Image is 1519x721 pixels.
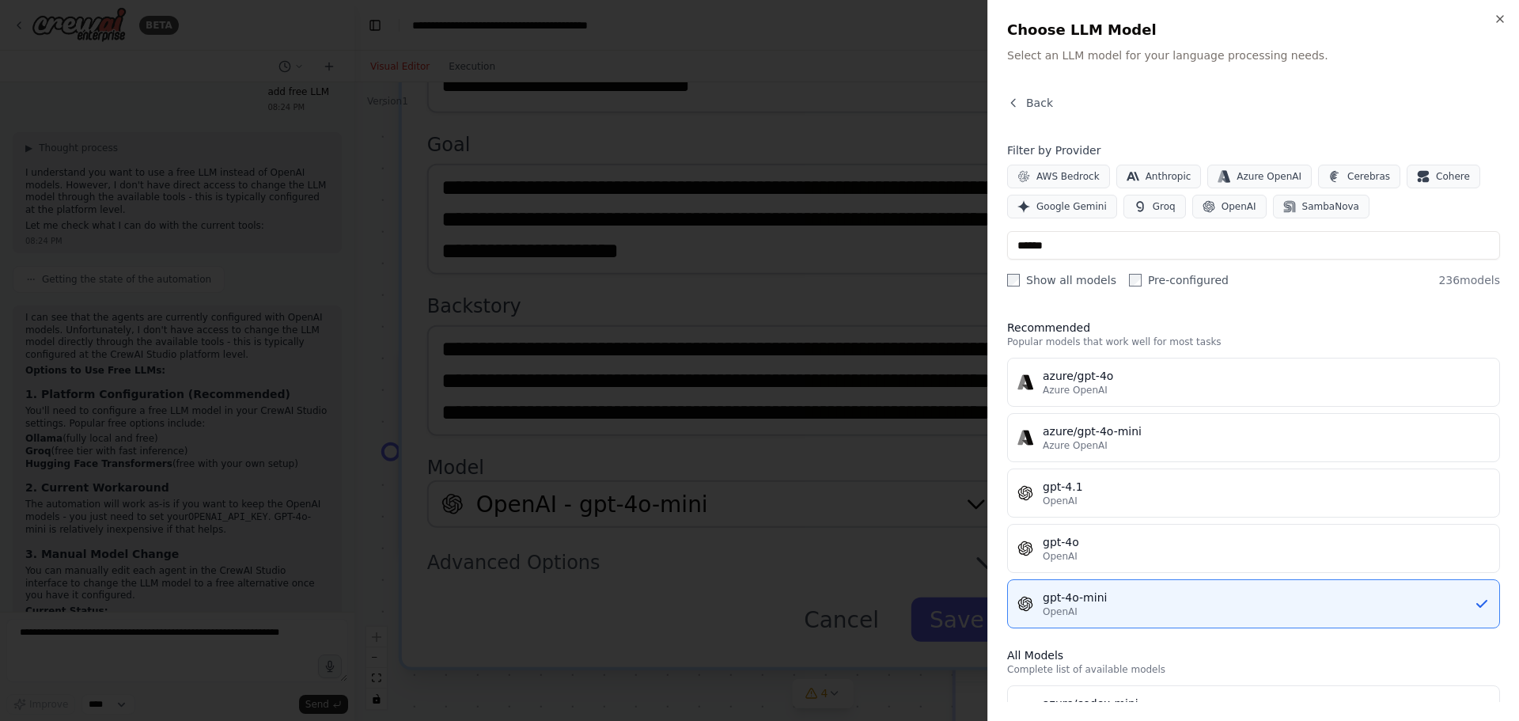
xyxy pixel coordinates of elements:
[1007,336,1500,348] p: Popular models that work well for most tasks
[1043,439,1108,452] span: Azure OpenAI
[1347,170,1390,183] span: Cerebras
[1302,200,1359,213] span: SambaNova
[1273,195,1369,218] button: SambaNova
[1043,550,1078,563] span: OpenAI
[1436,170,1470,183] span: Cohere
[1036,170,1100,183] span: AWS Bedrock
[1007,469,1500,518] button: gpt-4.1OpenAI
[1007,95,1053,111] button: Back
[1438,272,1500,288] span: 236 models
[1043,479,1490,495] div: gpt-4.1
[1116,165,1202,188] button: Anthropic
[1407,165,1480,188] button: Cohere
[1026,95,1053,111] span: Back
[1007,272,1116,288] label: Show all models
[1007,19,1500,41] h2: Choose LLM Model
[1043,590,1474,605] div: gpt-4o-mini
[1007,579,1500,628] button: gpt-4o-miniOpenAI
[1043,495,1078,507] span: OpenAI
[1146,170,1191,183] span: Anthropic
[1007,320,1500,336] h3: Recommended
[1129,272,1229,288] label: Pre-configured
[1007,195,1117,218] button: Google Gemini
[1043,605,1078,618] span: OpenAI
[1123,195,1186,218] button: Groq
[1318,165,1400,188] button: Cerebras
[1036,200,1107,213] span: Google Gemini
[1007,663,1500,676] p: Complete list of available models
[1043,534,1490,550] div: gpt-4o
[1007,165,1110,188] button: AWS Bedrock
[1007,274,1020,287] input: Show all models
[1043,368,1490,384] div: azure/gpt-4o
[1007,647,1500,663] h3: All Models
[1192,195,1267,218] button: OpenAI
[1237,170,1301,183] span: Azure OpenAI
[1153,200,1176,213] span: Groq
[1007,142,1500,158] h4: Filter by Provider
[1043,384,1108,397] span: Azure OpenAI
[1007,413,1500,462] button: azure/gpt-4o-miniAzure OpenAI
[1222,200,1256,213] span: OpenAI
[1129,274,1142,287] input: Pre-configured
[1007,524,1500,573] button: gpt-4oOpenAI
[1207,165,1312,188] button: Azure OpenAI
[1007,358,1500,407] button: azure/gpt-4oAzure OpenAI
[1043,696,1490,712] div: azure/codex-mini
[1043,423,1490,439] div: azure/gpt-4o-mini
[1007,47,1500,63] p: Select an LLM model for your language processing needs.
